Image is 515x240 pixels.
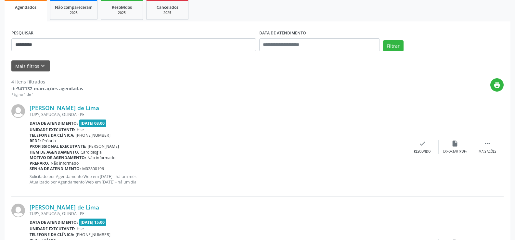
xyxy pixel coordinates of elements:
[30,160,49,166] b: Preparo:
[151,10,184,15] div: 2025
[42,138,56,144] span: Própria
[77,226,84,232] span: Hse
[451,140,458,147] i: insert_drive_file
[30,232,74,237] b: Telefone da clínica:
[11,28,33,38] label: PESQUISAR
[30,166,81,171] b: Senha de atendimento:
[30,112,406,117] div: TUPY, SAPUCAIA, OLINDA - PE
[30,211,406,216] div: TUPY, SAPUCAIA, OLINDA - PE
[479,149,496,154] div: Mais ações
[39,62,46,69] i: keyboard_arrow_down
[17,85,83,92] strong: 347132 marcações agendadas
[157,5,178,10] span: Cancelados
[11,92,83,97] div: Página 1 de 1
[30,155,86,160] b: Motivo de agendamento:
[55,10,93,15] div: 2025
[51,160,79,166] span: Não informado
[88,144,119,149] span: [PERSON_NAME]
[106,10,138,15] div: 2025
[419,140,426,147] i: check
[30,104,99,111] a: [PERSON_NAME] de Lima
[11,204,25,217] img: img
[30,144,86,149] b: Profissional executante:
[15,5,36,10] span: Agendados
[414,149,431,154] div: Resolvido
[112,5,132,10] span: Resolvidos
[11,104,25,118] img: img
[30,226,75,232] b: Unidade executante:
[79,120,107,127] span: [DATE] 08:00
[77,127,84,133] span: Hse
[11,85,83,92] div: de
[484,140,491,147] i: 
[30,127,75,133] b: Unidade executante:
[30,220,78,225] b: Data de atendimento:
[87,155,115,160] span: Não informado
[76,232,110,237] span: [PHONE_NUMBER]
[11,60,50,72] button: Mais filtroskeyboard_arrow_down
[259,28,306,38] label: DATA DE ATENDIMENTO
[81,149,102,155] span: Cardiologia
[490,78,504,92] button: print
[443,149,467,154] div: Exportar (PDF)
[11,78,83,85] div: 4 itens filtrados
[30,138,41,144] b: Rede:
[79,219,107,226] span: [DATE] 15:00
[30,174,406,185] p: Solicitado por Agendamento Web em [DATE] - há um mês Atualizado por Agendamento Web em [DATE] - h...
[30,149,79,155] b: Item de agendamento:
[30,204,99,211] a: [PERSON_NAME] de Lima
[82,166,104,171] span: M02800196
[55,5,93,10] span: Não compareceram
[76,133,110,138] span: [PHONE_NUMBER]
[30,133,74,138] b: Telefone da clínica:
[383,40,404,51] button: Filtrar
[30,120,78,126] b: Data de atendimento:
[494,82,501,89] i: print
